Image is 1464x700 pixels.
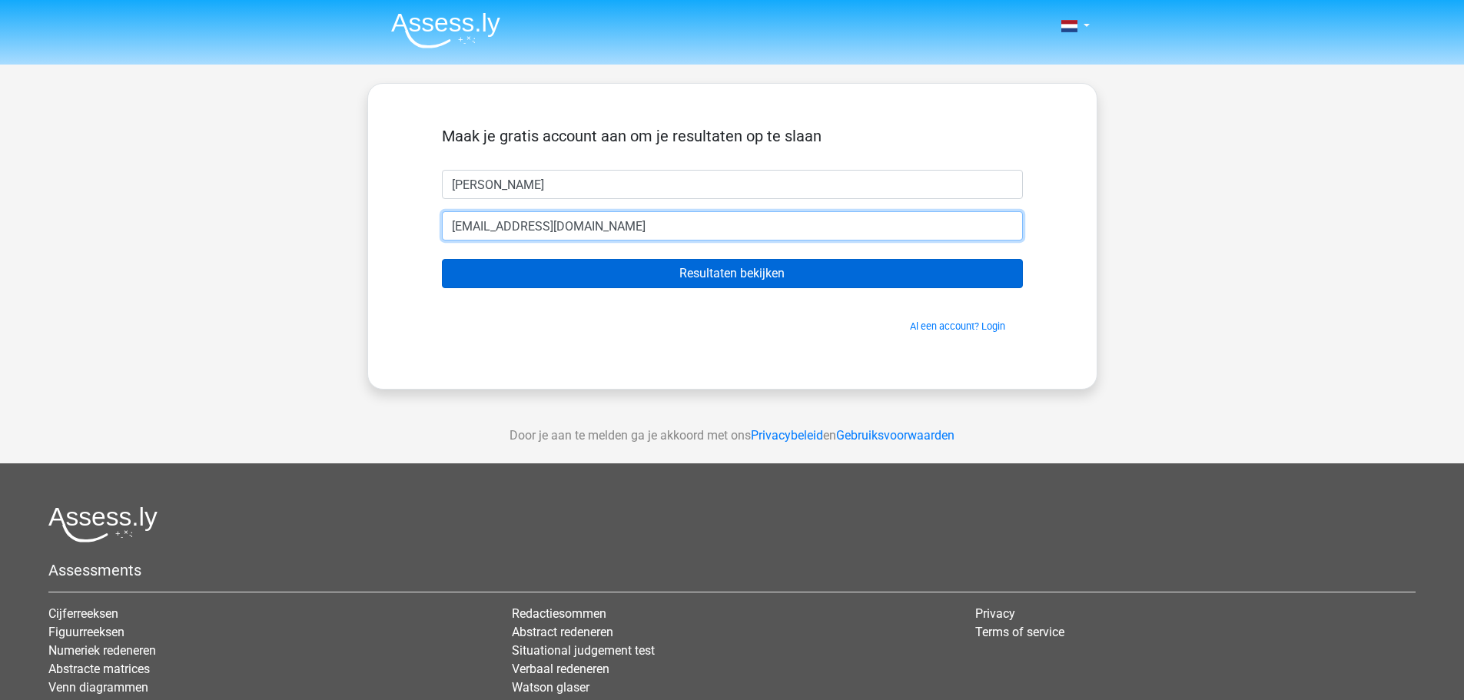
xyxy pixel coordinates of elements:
img: Assessly [391,12,500,48]
h5: Assessments [48,561,1416,579]
a: Redactiesommen [512,606,606,621]
input: Resultaten bekijken [442,259,1023,288]
a: Privacybeleid [751,428,823,443]
h5: Maak je gratis account aan om je resultaten op te slaan [442,127,1023,145]
a: Terms of service [975,625,1064,639]
a: Verbaal redeneren [512,662,609,676]
a: Numeriek redeneren [48,643,156,658]
a: Abstract redeneren [512,625,613,639]
a: Watson glaser [512,680,589,695]
a: Privacy [975,606,1015,621]
a: Gebruiksvoorwaarden [836,428,954,443]
img: Assessly logo [48,506,158,542]
a: Figuurreeksen [48,625,124,639]
input: Voornaam [442,170,1023,199]
a: Venn diagrammen [48,680,148,695]
a: Situational judgement test [512,643,655,658]
a: Abstracte matrices [48,662,150,676]
input: Email [442,211,1023,241]
a: Al een account? Login [910,320,1005,332]
a: Cijferreeksen [48,606,118,621]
